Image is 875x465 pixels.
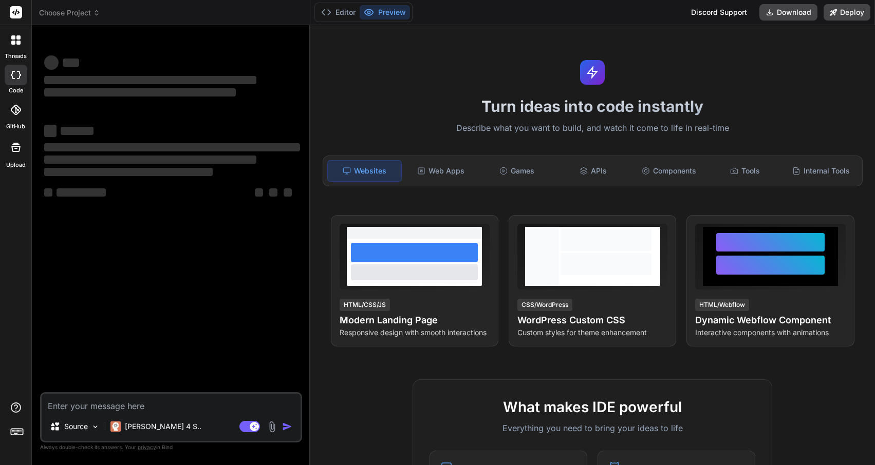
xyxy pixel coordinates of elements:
[282,421,292,432] img: icon
[64,421,88,432] p: Source
[430,422,755,434] p: Everything you need to bring your ideas to life
[125,421,201,432] p: [PERSON_NAME] 4 S..
[430,396,755,418] h2: What makes IDE powerful
[517,313,667,327] h4: WordPress Custom CSS
[327,160,402,182] div: Websites
[784,160,858,182] div: Internal Tools
[44,168,213,176] span: ‌
[255,188,263,197] span: ‌
[9,86,23,95] label: code
[317,5,360,20] button: Editor
[685,4,753,21] div: Discord Support
[5,52,27,61] label: threads
[269,188,277,197] span: ‌
[340,299,390,311] div: HTML/CSS/JS
[44,188,52,197] span: ‌
[708,160,782,182] div: Tools
[360,5,410,20] button: Preview
[824,4,870,21] button: Deploy
[695,299,749,311] div: HTML/Webflow
[480,160,554,182] div: Games
[39,8,100,18] span: Choose Project
[284,188,292,197] span: ‌
[759,4,817,21] button: Download
[317,122,869,135] p: Describe what you want to build, and watch it come to life in real-time
[556,160,630,182] div: APIs
[404,160,478,182] div: Web Apps
[44,156,256,164] span: ‌
[44,55,59,70] span: ‌
[695,327,846,338] p: Interactive components with animations
[44,125,57,137] span: ‌
[6,122,25,131] label: GitHub
[61,127,94,135] span: ‌
[44,88,236,96] span: ‌
[340,327,490,338] p: Responsive design with smooth interactions
[6,161,26,169] label: Upload
[40,442,302,452] p: Always double-check its answers. Your in Bind
[91,422,100,431] img: Pick Models
[44,76,256,84] span: ‌
[266,421,278,433] img: attachment
[317,97,869,115] h1: Turn ideas into code instantly
[517,327,667,338] p: Custom styles for theme enhancement
[138,444,156,450] span: privacy
[57,188,106,197] span: ‌
[517,299,572,311] div: CSS/WordPress
[63,59,79,67] span: ‌
[44,143,300,151] span: ‌
[695,313,846,327] h4: Dynamic Webflow Component
[110,421,121,432] img: Claude 4 Sonnet
[340,313,490,327] h4: Modern Landing Page
[632,160,706,182] div: Components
